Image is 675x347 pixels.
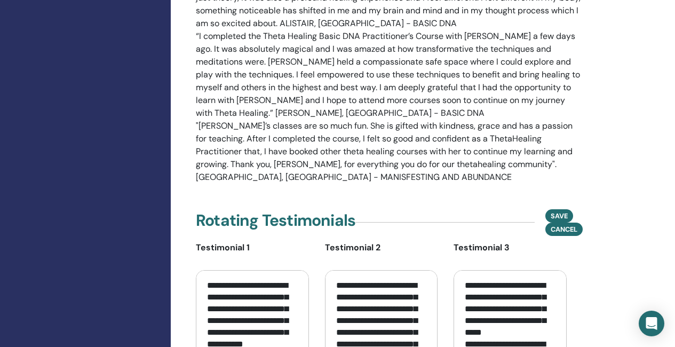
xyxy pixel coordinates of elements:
[545,223,583,236] button: Cancel
[196,211,355,230] h4: Rotating Testimonials
[325,241,438,254] p: Testimonial 2
[454,241,567,254] p: Testimonial 3
[639,311,664,336] div: Open Intercom Messenger
[196,30,583,120] div: “I completed the Theta Healing Basic DNA Practitioner’s Course with [PERSON_NAME] a few days ago....
[196,241,309,254] p: Testimonial 1
[196,120,583,184] div: "[PERSON_NAME]’s classes are so much fun. She is gifted with kindness, grace and has a passion fo...
[551,211,568,220] span: Save
[551,225,577,234] span: Cancel
[545,209,573,223] button: Save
